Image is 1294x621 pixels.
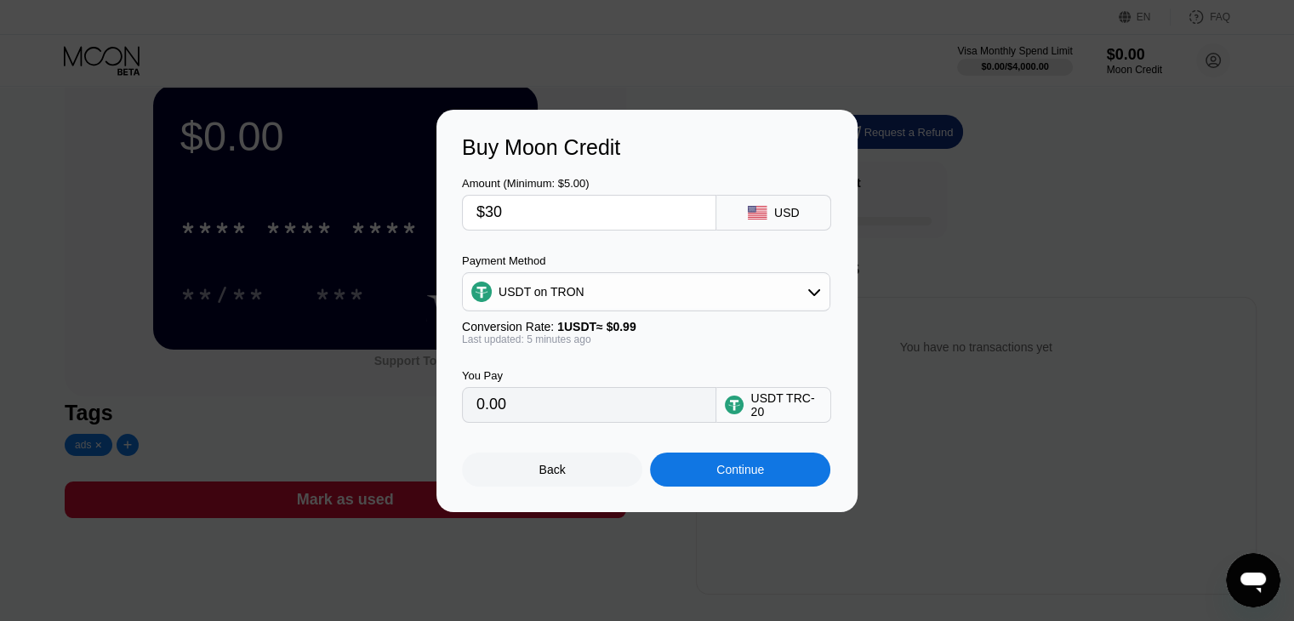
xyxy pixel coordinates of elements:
div: Continue [716,463,764,476]
div: USDT on TRON [463,275,829,309]
div: USD [774,206,800,219]
div: Back [462,453,642,487]
div: Continue [650,453,830,487]
div: Amount (Minimum: $5.00) [462,177,716,190]
div: Payment Method [462,254,830,267]
div: You Pay [462,369,716,382]
span: 1 USDT ≈ $0.99 [557,320,636,333]
iframe: Button to launch messaging window [1226,553,1280,607]
div: Last updated: 5 minutes ago [462,333,830,345]
div: Back [539,463,566,476]
div: USDT TRC-20 [750,391,822,419]
input: $0.00 [476,196,702,230]
div: Conversion Rate: [462,320,830,333]
div: USDT on TRON [499,285,584,299]
div: Buy Moon Credit [462,135,832,160]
